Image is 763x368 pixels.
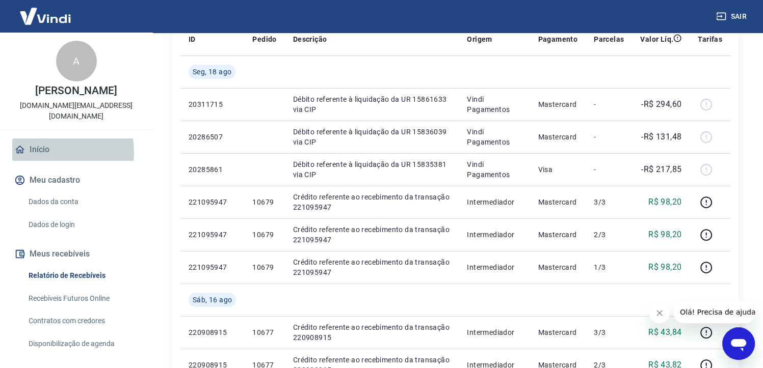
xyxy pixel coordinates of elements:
[252,197,276,207] p: 10679
[641,163,681,176] p: -R$ 217,85
[189,34,196,44] p: ID
[293,34,327,44] p: Descrição
[722,327,755,360] iframe: Botão para abrir a janela de mensagens
[252,34,276,44] p: Pedido
[24,288,140,309] a: Recebíveis Futuros Online
[538,230,577,240] p: Mastercard
[648,326,681,338] p: R$ 43,84
[467,230,521,240] p: Intermediador
[24,214,140,235] a: Dados de login
[293,159,451,180] p: Débito referente à liquidação da UR 15835381 via CIP
[293,257,451,277] p: Crédito referente ao recebimento da transação 221095947
[594,34,624,44] p: Parcelas
[193,295,232,305] span: Sáb, 16 ago
[56,41,97,81] div: A
[8,100,144,122] p: [DOMAIN_NAME][EMAIL_ADDRESS][DOMAIN_NAME]
[648,261,681,273] p: R$ 98,20
[189,132,236,142] p: 20286507
[189,164,236,175] p: 20285861
[12,243,140,265] button: Meus recebíveis
[467,159,521,180] p: Vindi Pagamentos
[35,86,117,96] p: [PERSON_NAME]
[649,303,670,323] iframe: Fechar mensagem
[594,164,624,175] p: -
[252,327,276,337] p: 10677
[538,99,577,109] p: Mastercard
[252,230,276,240] p: 10679
[293,322,451,343] p: Crédito referente ao recebimento da transação 220908915
[538,164,577,175] p: Visa
[293,94,451,115] p: Débito referente à liquidação da UR 15861633 via CIP
[467,262,521,272] p: Intermediador
[674,301,755,323] iframe: Mensagem da empresa
[193,67,231,77] span: Seg, 18 ago
[467,34,492,44] p: Origem
[640,34,673,44] p: Valor Líq.
[538,132,577,142] p: Mastercard
[293,224,451,245] p: Crédito referente ao recebimento da transação 221095947
[594,99,624,109] p: -
[12,1,78,32] img: Vindi
[698,34,722,44] p: Tarifas
[24,333,140,354] a: Disponibilização de agenda
[12,138,140,161] a: Início
[594,262,624,272] p: 1/3
[594,327,624,337] p: 3/3
[594,230,624,240] p: 2/3
[714,7,751,26] button: Sair
[467,94,521,115] p: Vindi Pagamentos
[24,310,140,331] a: Contratos com credores
[189,262,236,272] p: 221095947
[641,98,681,110] p: -R$ 294,60
[467,197,521,207] p: Intermediador
[252,262,276,272] p: 10679
[538,262,577,272] p: Mastercard
[189,99,236,109] p: 20311715
[6,7,86,15] span: Olá! Precisa de ajuda?
[467,327,521,337] p: Intermediador
[189,327,236,337] p: 220908915
[594,132,624,142] p: -
[293,192,451,212] p: Crédito referente ao recebimento da transação 221095947
[594,197,624,207] p: 3/3
[24,265,140,286] a: Relatório de Recebíveis
[538,34,577,44] p: Pagamento
[538,327,577,337] p: Mastercard
[293,127,451,147] p: Débito referente à liquidação da UR 15836039 via CIP
[12,169,140,191] button: Meu cadastro
[641,131,681,143] p: -R$ 131,48
[648,229,681,241] p: R$ 98,20
[538,197,577,207] p: Mastercard
[24,191,140,212] a: Dados da conta
[648,196,681,208] p: R$ 98,20
[189,230,236,240] p: 221095947
[467,127,521,147] p: Vindi Pagamentos
[189,197,236,207] p: 221095947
